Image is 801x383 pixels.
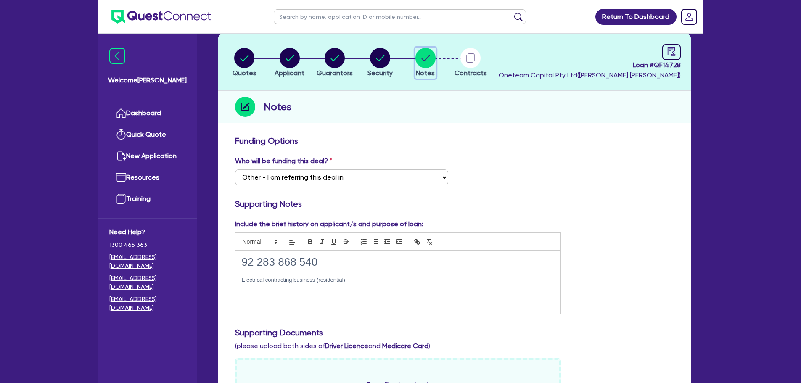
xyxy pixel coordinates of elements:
[667,47,676,56] span: audit
[109,145,185,167] a: New Application
[416,69,435,77] span: Notes
[109,253,185,270] a: [EMAIL_ADDRESS][DOMAIN_NAME]
[382,342,428,350] b: Medicare Card
[235,136,674,146] h3: Funding Options
[274,48,305,79] button: Applicant
[108,75,187,85] span: Welcome [PERSON_NAME]
[235,199,674,209] h3: Supporting Notes
[232,48,257,79] button: Quotes
[109,295,185,312] a: [EMAIL_ADDRESS][DOMAIN_NAME]
[367,48,393,79] button: Security
[499,60,681,70] span: Loan # QF14728
[116,172,126,182] img: resources
[116,129,126,140] img: quick-quote
[235,328,674,338] h3: Supporting Documents
[109,227,185,237] span: Need Help?
[275,69,304,77] span: Applicant
[242,256,555,269] h1: 92 283 868 540
[109,124,185,145] a: Quick Quote
[235,342,430,350] span: (please upload both sides of and )
[235,97,255,117] img: step-icon
[111,10,211,24] img: quest-connect-logo-blue
[595,9,677,25] a: Return To Dashboard
[116,194,126,204] img: training
[455,69,487,77] span: Contracts
[235,219,423,229] label: Include the brief history on applicant/s and purpose of loan:
[499,71,681,79] span: Oneteam Capital Pty Ltd ( [PERSON_NAME] [PERSON_NAME] )
[317,69,353,77] span: Guarantors
[109,188,185,210] a: Training
[264,99,291,114] h2: Notes
[109,103,185,124] a: Dashboard
[274,9,526,24] input: Search by name, application ID or mobile number...
[415,48,436,79] button: Notes
[367,69,393,77] span: Security
[662,44,681,60] a: audit
[109,274,185,291] a: [EMAIL_ADDRESS][DOMAIN_NAME]
[109,48,125,64] img: icon-menu-close
[235,156,332,166] label: Who will be funding this deal?
[233,69,256,77] span: Quotes
[316,48,353,79] button: Guarantors
[454,48,487,79] button: Contracts
[242,276,555,284] p: Electrical contracting business (residential)
[109,167,185,188] a: Resources
[109,240,185,249] span: 1300 465 363
[325,342,368,350] b: Driver Licence
[678,6,700,28] a: Dropdown toggle
[116,151,126,161] img: new-application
